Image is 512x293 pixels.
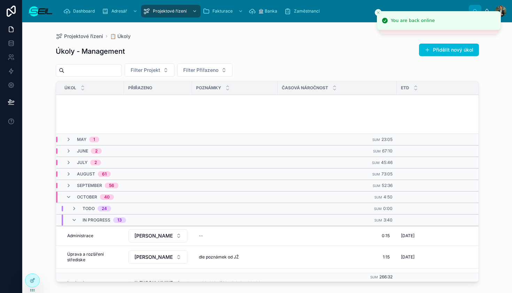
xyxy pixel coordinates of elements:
img: App logo [28,6,53,17]
button: Select Button [129,229,187,242]
small: Sum [373,149,381,153]
div: You are back online [391,17,435,24]
div: 24 [102,206,107,211]
button: Select Button [129,250,187,264]
span: Fakturace [212,8,233,14]
span: Projektové řízení [153,8,187,14]
span: Dashboard [73,8,95,14]
span: May [77,137,86,142]
a: [DATE] [401,233,490,239]
small: Sum [373,184,380,188]
div: 56 [109,183,114,188]
a: 1:15 [282,251,393,263]
div: 61 [102,171,107,177]
span: Zaměstnanci [294,8,320,14]
a: 0:15 [282,230,393,241]
div: 2 [94,160,97,165]
button: Close toast [375,9,382,16]
span: September [77,183,102,188]
span: 67:10 [382,148,393,153]
span: Časová náročnost [282,85,328,91]
a: Úprava a rozšíření střediske [64,249,120,265]
a: 📋 Úkoly [110,33,131,40]
a: Schvalovací procesy frontend [64,271,120,288]
span: Filter Projekt [131,67,160,74]
small: Sum [374,218,382,222]
span: 45:46 [381,160,393,165]
a: Select Button [128,229,188,243]
span: [PERSON_NAME], BBA [134,232,173,239]
div: 40 [104,194,110,200]
span: 266:32 [379,275,393,280]
small: Sum [372,161,380,165]
div: 13 [117,217,122,223]
span: 3:40 [383,217,393,223]
span: In progress [83,217,110,223]
span: 1:15 [383,254,390,260]
span: June [77,148,88,154]
span: Přiřazeno [128,85,152,91]
small: Sum [372,172,380,176]
span: [PERSON_NAME], BBA [134,254,173,261]
a: Adresář [100,5,141,17]
a: Projektové řízení [56,33,103,40]
span: 73:05 [381,171,393,176]
a: Fakturace [201,5,247,17]
a: Administrace [64,230,120,241]
span: Todo [83,206,95,211]
small: Sum [370,276,378,279]
small: Sum [372,138,380,142]
span: 52:36 [382,183,393,188]
span: 🏦 Banka [258,8,277,14]
div: 2 [95,148,98,154]
div: -- [199,233,203,239]
a: -- [196,230,273,241]
button: Select Button [125,63,174,77]
a: dle poznámek od JŽ [196,251,273,263]
span: [DATE] [401,254,414,260]
span: Projektové řízení [64,33,103,40]
a: Select Button [128,250,188,264]
span: Úkol [64,85,76,91]
small: Sum [374,195,382,199]
a: 🏦 Banka [247,5,282,17]
div: scrollable content [59,3,469,19]
span: August [77,171,95,177]
a: [DATE] [401,254,490,260]
span: ETD [401,85,409,91]
span: dle poznámek od JŽ [199,254,239,260]
span: Úprava a rozšíření střediske [67,251,117,263]
span: 0:15 [382,233,390,239]
span: Administrace [67,233,93,239]
h1: Úkoly - Management [56,46,125,56]
span: Adresář [111,8,127,14]
span: 0:00 [383,206,393,211]
span: Filter Přiřazeno [183,67,218,74]
button: Přidělit nový úkol [419,44,479,56]
span: 23:05 [381,137,393,142]
span: October [77,194,97,200]
a: Dashboard [61,5,100,17]
a: Projektové řízení [141,5,201,17]
button: Select Button [177,63,233,77]
small: Sum [374,207,382,211]
span: 4:50 [383,194,393,200]
span: July [77,160,87,165]
span: Poznámky [196,85,221,91]
span: [DATE] [401,233,414,239]
a: Zaměstnanci [282,5,325,17]
div: 1 [93,137,95,142]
